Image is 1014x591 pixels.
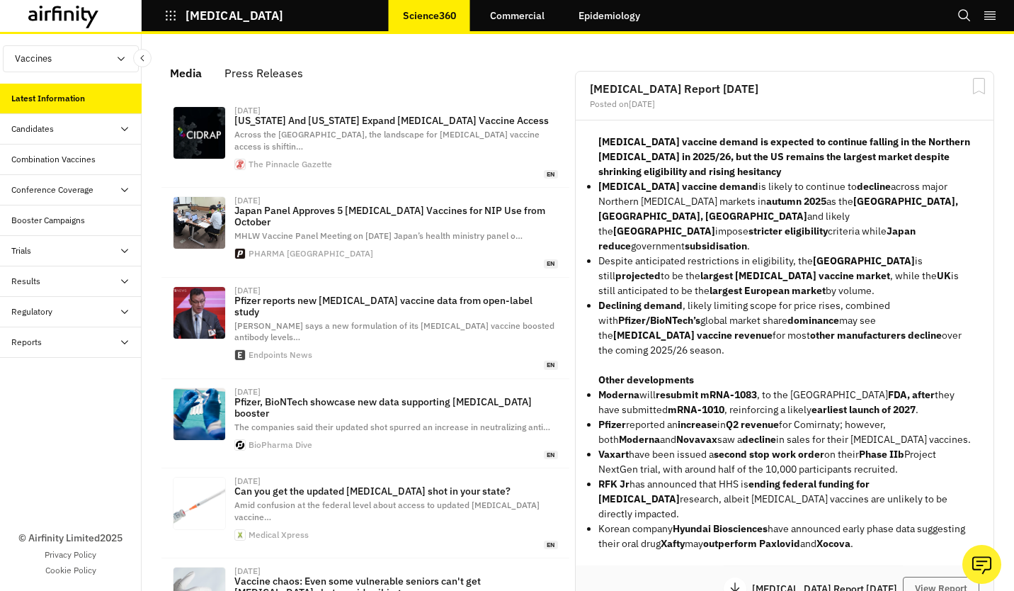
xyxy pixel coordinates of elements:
span: en [544,451,558,460]
p: [MEDICAL_DATA] [186,9,283,22]
img: apple-touch-icon.png [235,249,245,259]
p: Korean company have announced early phase data suggesting their oral drug may and . [598,522,971,551]
div: Press Releases [224,62,303,84]
strong: autumn 2025 [766,195,826,208]
p: © Airfinity Limited 2025 [18,531,123,546]
div: Posted on [DATE] [590,100,979,108]
strong: earliest launch of 2027 [811,403,916,416]
p: Pfizer reports new [MEDICAL_DATA] vaccine data from open-label study [234,295,558,317]
strong: Phase IIb [859,448,904,461]
strong: subsidisation [685,240,747,252]
p: [US_STATE] And [US_STATE] Expand [MEDICAL_DATA] Vaccine Access [234,115,558,126]
strong: largest [MEDICAL_DATA] vaccine market [700,269,890,282]
div: The Pinnacle Gazette [249,160,332,169]
div: [DATE] [234,286,261,295]
div: Media [170,62,202,84]
span: MHLW Vaccine Panel Meeting on [DATE] Japan’s health ministry panel o … [234,230,523,241]
span: Across the [GEOGRAPHIC_DATA], the landscape for [MEDICAL_DATA] vaccine access is shiftin … [234,129,540,152]
div: [DATE] [234,106,261,115]
strong: Novavax [676,433,717,446]
strong: Xafty [661,537,685,550]
div: [DATE] [234,388,261,396]
svg: Bookmark Report [970,77,988,95]
strong: Declining demand [598,299,683,312]
button: Close Sidebar [133,49,152,67]
p: , likely limiting scope for price rises, combined with global market share may see the for most o... [598,298,971,358]
span: en [544,541,558,550]
img: Albert-Bourla-Pfizer-Getty-social1.jpg [173,287,225,339]
div: Booster Campaigns [11,214,85,227]
p: Science360 [403,10,456,21]
a: [DATE]Japan Panel Approves 5 [MEDICAL_DATA] Vaccines for NIP Use from OctoberMHLW Vaccine Panel M... [161,188,569,277]
strong: decline [742,433,776,446]
p: Despite anticipated restrictions in eligibility, the is still to be the , while the is still anti... [598,254,971,298]
a: Cookie Policy [45,564,96,577]
strong: [GEOGRAPHIC_DATA] [813,254,915,267]
strong: Pfizer/BioNTech’s [618,314,700,327]
button: Vaccines [3,45,139,72]
div: [DATE] [234,567,261,575]
strong: second stop work order [714,448,824,461]
div: Trials [11,244,31,257]
div: Regulatory [11,305,52,318]
div: Candidates [11,123,54,135]
strong: Q2 revenue [726,418,779,431]
strong: Moderna [598,388,639,401]
p: will , to the [GEOGRAPHIC_DATA] they have submitted , reinforcing a likely . [598,388,971,417]
div: Combination Vaccines [11,153,96,166]
strong: stricter eligibility [748,225,828,237]
div: [DATE] [234,477,261,485]
img: tpg%2Fsources%2Fe871db94-4222-4fe4-bc9a-54e56c444f9d.jpeg [173,107,225,159]
a: [DATE]Pfizer reports new [MEDICAL_DATA] vaccine data from open-label study[PERSON_NAME] says a ne... [161,278,569,379]
strong: FDA, after [888,388,935,401]
li: is likely to continue to across major Northern [MEDICAL_DATA] markets in as the and likely the im... [598,179,971,254]
strong: manufacturers decline [837,329,942,342]
div: Reports [11,336,42,349]
img: covid-vaccine.jpg [173,478,225,529]
div: Latest Information [11,92,85,105]
strong: [MEDICAL_DATA] vaccine demand [598,180,758,193]
strong: Pfizer [598,418,626,431]
strong: [GEOGRAPHIC_DATA] [613,225,715,237]
img: web-app-manifest-512x512.png [235,530,245,540]
div: Conference Coverage [11,184,93,196]
strong: Hyundai Biosciences [673,522,768,535]
strong: increase [678,418,717,431]
strong: other [810,329,835,342]
strong: [MEDICAL_DATA] vaccine demand is expected to continue falling in the Northern [MEDICAL_DATA] in 2... [598,135,970,178]
a: [DATE]Can you get the updated [MEDICAL_DATA] shot in your state?Amid confusion at the federal lev... [161,468,569,558]
div: PHARMA [GEOGRAPHIC_DATA] [249,249,373,258]
strong: largest European market [710,284,826,297]
a: [DATE][US_STATE] And [US_STATE] Expand [MEDICAL_DATA] Vaccine AccessAcross the [GEOGRAPHIC_DATA],... [161,98,569,188]
span: The companies said their updated shot spurred an increase in neutralizing anti … [234,422,550,432]
div: BioPharma Dive [249,441,312,449]
span: en [544,361,558,370]
div: Medical Xpress [249,531,309,539]
strong: RFK Jr [598,478,630,490]
strong: resubmit mRNA-1083 [656,388,757,401]
p: Japan Panel Approves 5 [MEDICAL_DATA] Vaccines for NIP Use from October [234,205,558,227]
strong: dominance [787,314,839,327]
a: Privacy Policy [45,548,96,561]
p: Can you get the updated [MEDICAL_DATA] shot in your state? [234,485,558,497]
span: [PERSON_NAME] says a new formulation of its [MEDICAL_DATA] vaccine boosted antibody levels … [234,320,554,343]
a: [DATE]Pfizer, BioNTech showcase new data supporting [MEDICAL_DATA] boosterThe companies said thei... [161,379,569,468]
div: Results [11,275,40,288]
img: %E2%97%86%E4%BB%8A%E5%B9%B4%E5%BA%A6%E3%81%AE%E5%AE%9A%E6%9C%9F%E6%8E%A5%E7%A8%AE%E3%81%A7%E4%BD%... [173,197,225,249]
img: apple-touch-icon.png [235,440,245,450]
strong: Moderna [619,433,660,446]
strong: UK [937,269,951,282]
span: en [544,170,558,179]
strong: [MEDICAL_DATA] vaccine revenue [613,329,773,342]
strong: decline [857,180,891,193]
strong: Xocova [816,537,850,550]
div: Endpoints News [249,351,312,359]
button: [MEDICAL_DATA] [164,4,283,28]
button: Search [957,4,972,28]
p: has announced that HHS is research, albeit [MEDICAL_DATA] vaccines are unlikely to be directly im... [598,477,971,522]
span: en [544,259,558,269]
p: reported an in for Comirnaty; however, both and saw a in sales for their [MEDICAL_DATA] vaccines. [598,417,971,447]
img: Z3M6Ly9kaXZlc2l0ZS1zdG9yYWdlL2RpdmVpbWFnZS9HZXR0eUltYWdlcy0xMjMzNzUyNTA5LmpwZw==.webp [173,388,225,440]
img: apple-touch-icon.png [235,350,245,360]
strong: projected [615,269,661,282]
